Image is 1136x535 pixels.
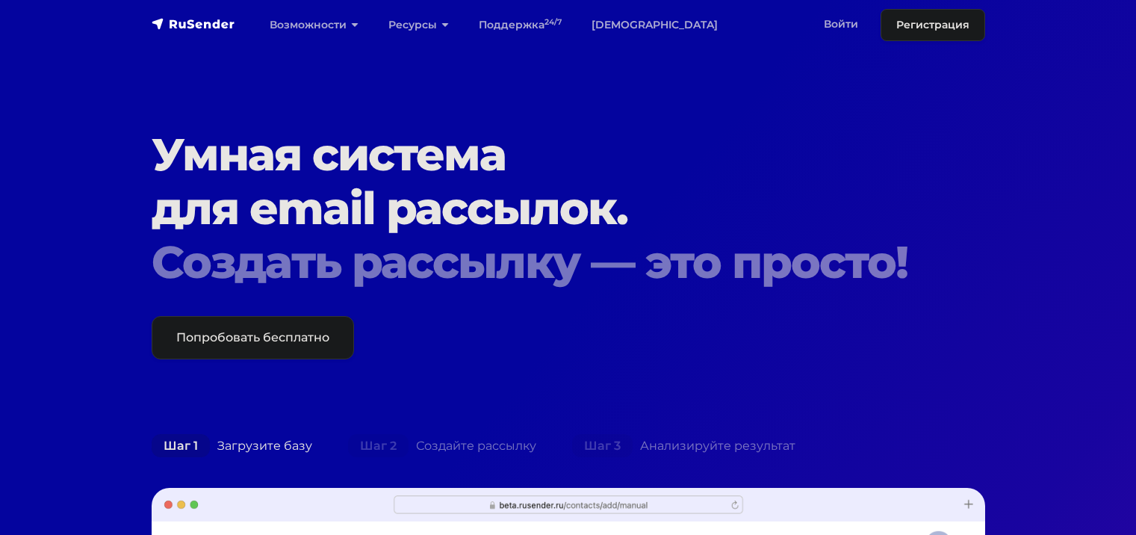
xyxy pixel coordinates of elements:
[809,9,873,40] a: Войти
[572,434,633,458] span: Шаг 3
[134,431,330,461] div: Загрузите базу
[152,434,210,458] span: Шаг 1
[348,434,409,458] span: Шаг 2
[255,10,373,40] a: Возможности
[881,9,985,41] a: Регистрация
[544,17,562,27] sup: 24/7
[554,431,813,461] div: Анализируйте результат
[464,10,577,40] a: Поддержка24/7
[330,431,554,461] div: Создайте рассылку
[152,235,914,289] div: Создать рассылку — это просто!
[152,316,354,359] a: Попробовать бесплатно
[373,10,464,40] a: Ресурсы
[152,128,914,289] h1: Умная система для email рассылок.
[152,16,235,31] img: RuSender
[577,10,733,40] a: [DEMOGRAPHIC_DATA]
